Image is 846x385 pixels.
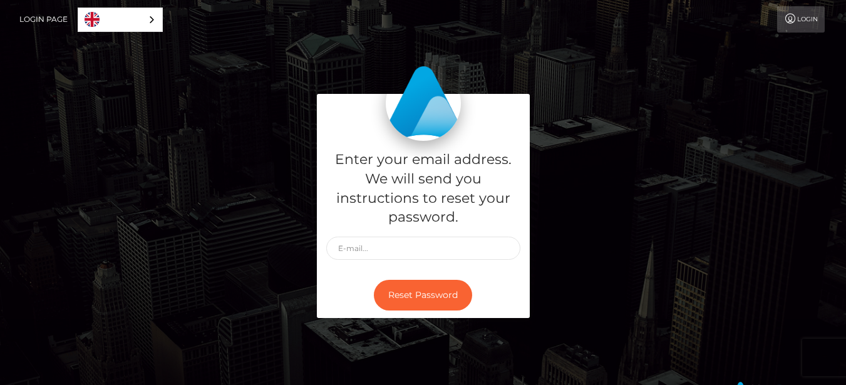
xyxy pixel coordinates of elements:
[326,150,520,227] h5: Enter your email address. We will send you instructions to reset your password.
[78,8,163,32] div: Language
[374,280,472,311] button: Reset Password
[777,6,825,33] a: Login
[326,237,520,260] input: E-mail...
[386,66,461,141] img: MassPay Login
[78,8,163,32] aside: Language selected: English
[19,6,68,33] a: Login Page
[78,8,162,31] a: English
